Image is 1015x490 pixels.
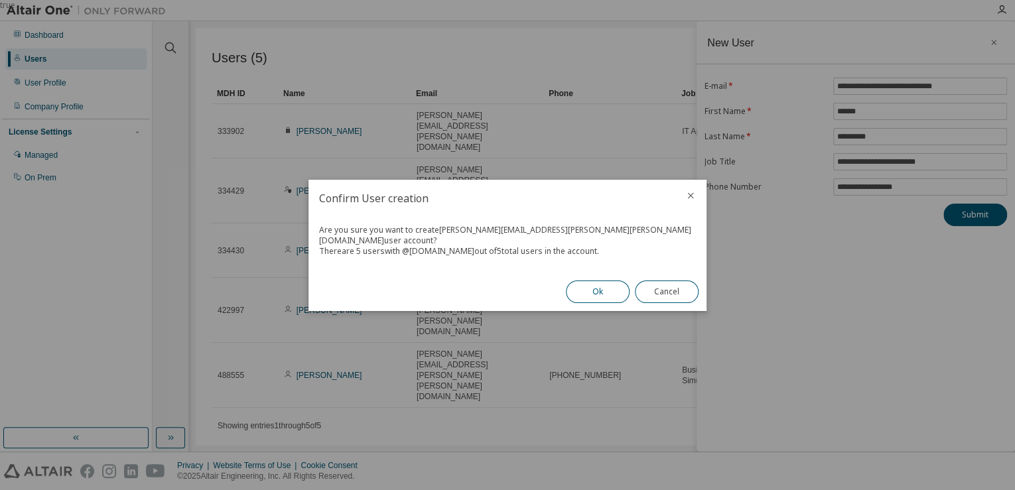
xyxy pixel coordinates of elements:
[319,246,696,257] div: There are 5 users with @ [DOMAIN_NAME] out of 5 total users in the account.
[635,280,699,303] button: Cancel
[685,190,696,201] button: close
[566,280,630,303] button: Ok
[319,225,696,246] div: Are you sure you want to create [PERSON_NAME][EMAIL_ADDRESS][PERSON_NAME][PERSON_NAME][DOMAIN_NAM...
[308,180,675,217] h2: Confirm User creation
